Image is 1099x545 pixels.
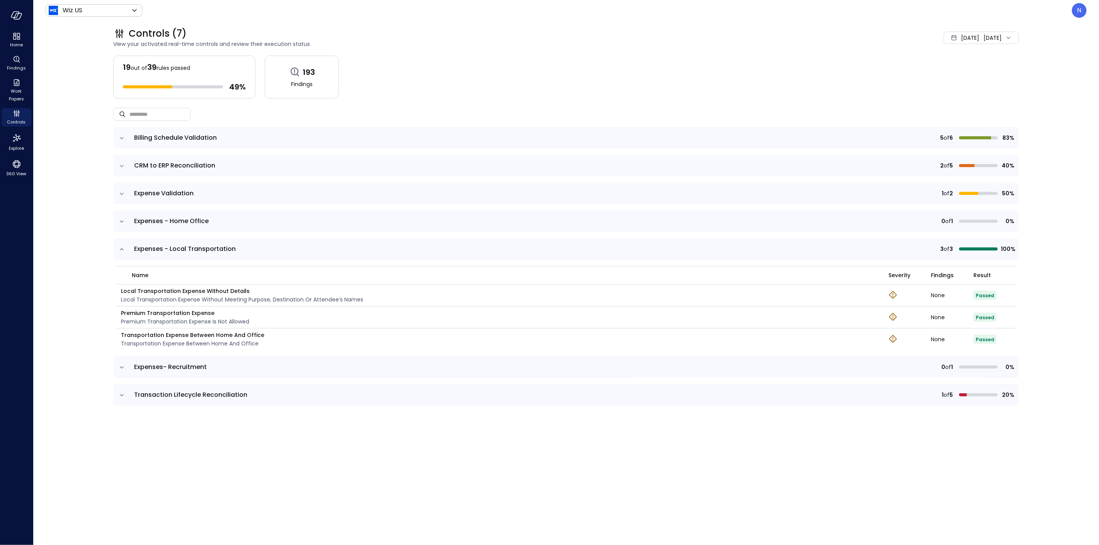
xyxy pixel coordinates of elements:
span: of [944,161,949,170]
p: Local Transportation Expense Without Details [121,287,363,295]
span: [DATE] [961,34,979,42]
span: 2 [940,161,944,170]
span: of [944,134,949,142]
span: View your activated real-time controls and review their execution status [113,40,790,48]
span: of [945,363,951,371]
span: of [944,391,949,399]
div: Controls [2,108,31,127]
span: Billing Schedule Validation [134,133,217,142]
span: of [944,189,949,198]
span: 193 [303,67,315,77]
span: 1 [942,189,944,198]
div: Work Papers [2,77,31,103]
button: expand row [118,162,126,170]
span: 5 [940,134,944,142]
img: Icon [49,6,58,15]
span: 1 [951,363,953,371]
span: Expenses - Local Transportation [134,244,236,253]
span: 0% [1001,217,1014,225]
p: N [1077,6,1082,15]
a: 193Findings [265,56,339,98]
span: Explore [9,144,24,152]
div: Warning [888,312,898,322]
button: expand row [118,134,126,142]
div: None [931,315,973,320]
span: Findings [931,271,954,279]
div: Explore [2,131,31,153]
p: Transportation Expense Between Home and Office [121,339,264,348]
span: Home [10,41,23,49]
button: expand row [118,190,126,198]
div: Home [2,31,31,49]
p: Wiz US [63,6,82,15]
span: Controls (7) [129,27,187,40]
button: expand row [118,245,126,253]
span: Findings [7,64,26,72]
span: 3 [940,245,944,253]
span: CRM to ERP Reconciliation [134,161,215,170]
span: out of [131,64,147,72]
span: Severity [888,271,910,279]
p: Transportation Expense Between Home and Office [121,331,264,339]
span: 0 [941,217,945,225]
button: expand row [118,218,126,225]
span: 5 [949,391,953,399]
span: Passed [976,336,994,343]
div: None [931,337,973,342]
span: 3 [949,245,953,253]
span: name [132,271,148,279]
div: 360 View [2,157,31,178]
span: Controls [7,118,26,126]
span: 49 % [229,82,246,92]
span: 1 [942,391,944,399]
div: None [931,293,973,298]
span: 360 View [7,170,27,178]
span: 83% [1001,134,1014,142]
div: Findings [2,54,31,73]
span: of [944,245,949,253]
span: Expense Validation [134,189,194,198]
span: Passed [976,292,994,299]
div: Warning [888,290,898,300]
span: 2 [949,189,953,198]
span: rules passed [157,64,190,72]
span: Expenses- Recruitment [134,362,207,371]
span: 0% [1001,363,1014,371]
span: 20% [1001,391,1014,399]
span: 1 [951,217,953,225]
span: 5 [949,161,953,170]
span: Passed [976,314,994,321]
span: 50% [1001,189,1014,198]
span: 39 [147,62,157,73]
p: Premium Transportation Expense [121,309,249,317]
span: Expenses - Home Office [134,217,209,225]
button: expand row [118,364,126,371]
div: Noa Turgeman [1072,3,1087,18]
span: of [945,217,951,225]
span: 0 [941,363,945,371]
span: 40% [1001,161,1014,170]
span: Result [973,271,991,279]
span: Transaction Lifecycle Reconciliation [134,390,247,399]
p: Premium Transportation Expense is not allowed [121,317,249,326]
div: Warning [888,334,898,344]
span: Work Papers [5,87,28,103]
span: 19 [123,62,131,73]
p: Local Transportation Expense without meeting purpose, destination or attendee’s names [121,295,363,304]
button: expand row [118,391,126,399]
span: 100% [1001,245,1014,253]
span: 6 [949,134,953,142]
span: Findings [291,80,313,88]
